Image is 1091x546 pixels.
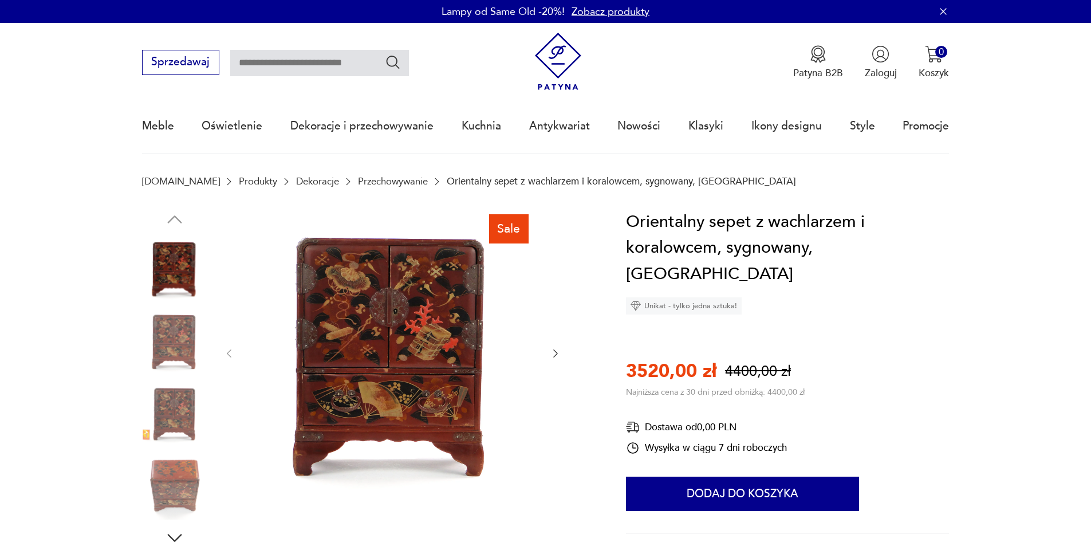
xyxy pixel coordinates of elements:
[903,100,949,152] a: Promocje
[290,100,434,152] a: Dekoracje i przechowywanie
[249,209,536,496] img: Zdjęcie produktu Orientalny sepet z wachlarzem i koralowcem, sygnowany, Japonia
[850,100,875,152] a: Style
[442,5,565,19] p: Lampy od Same Old -20%!
[935,46,947,58] div: 0
[142,50,219,75] button: Sprzedawaj
[626,441,787,455] div: Wysyłka w ciągu 7 dni roboczych
[631,301,641,311] img: Ikona diamentu
[489,214,529,243] div: Sale
[809,45,827,63] img: Ikona medalu
[572,5,649,19] a: Zobacz produkty
[447,176,796,187] p: Orientalny sepet z wachlarzem i koralowcem, sygnowany, [GEOGRAPHIC_DATA]
[142,235,207,301] img: Zdjęcie produktu Orientalny sepet z wachlarzem i koralowcem, sygnowany, Japonia
[919,66,949,80] p: Koszyk
[296,176,339,187] a: Dekoracje
[751,100,822,152] a: Ikony designu
[385,54,401,70] button: Szukaj
[919,45,949,80] button: 0Koszyk
[626,420,640,434] img: Ikona dostawy
[462,100,501,152] a: Kuchnia
[529,100,590,152] a: Antykwariat
[725,362,791,382] p: 4400,00 zł
[529,33,587,91] img: Patyna - sklep z meblami i dekoracjami vintage
[142,454,207,520] img: Zdjęcie produktu Orientalny sepet z wachlarzem i koralowcem, sygnowany, Japonia
[626,297,742,315] div: Unikat - tylko jedna sztuka!
[925,45,943,63] img: Ikona koszyka
[626,209,949,288] h1: Orientalny sepet z wachlarzem i koralowcem, sygnowany, [GEOGRAPHIC_DATA]
[626,477,859,511] button: Dodaj do koszyka
[142,100,174,152] a: Meble
[865,45,897,80] button: Zaloguj
[142,382,207,447] img: Zdjęcie produktu Orientalny sepet z wachlarzem i koralowcem, sygnowany, Japonia
[239,176,277,187] a: Produkty
[793,45,843,80] a: Ikona medaluPatyna B2B
[142,176,220,187] a: [DOMAIN_NAME]
[865,66,897,80] p: Zaloguj
[626,359,716,384] p: 3520,00 zł
[358,176,428,187] a: Przechowywanie
[626,420,787,434] div: Dostawa od 0,00 PLN
[688,100,723,152] a: Klasyki
[202,100,262,152] a: Oświetlenie
[872,45,889,63] img: Ikonka użytkownika
[142,58,219,68] a: Sprzedawaj
[793,66,843,80] p: Patyna B2B
[793,45,843,80] button: Patyna B2B
[626,387,805,398] p: Najniższa cena z 30 dni przed obniżką: 4400,00 zł
[142,308,207,374] img: Zdjęcie produktu Orientalny sepet z wachlarzem i koralowcem, sygnowany, Japonia
[617,100,660,152] a: Nowości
